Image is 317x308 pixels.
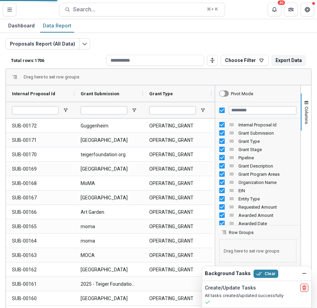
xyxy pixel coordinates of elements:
button: Edit selected report [79,38,90,49]
span: Entity Type [238,196,296,201]
input: Grant Submission Filter Input [81,106,127,114]
div: Internal Proposal Id Column [215,121,301,129]
span: OPERATING_GRANT [149,162,206,176]
span: SUB-00165 [12,220,68,234]
span: moma [81,234,137,248]
span: Awarded Amount [238,213,296,218]
span: Grant Type [238,139,296,144]
span: Pipeline [238,155,296,160]
span: SUB-00168 [12,176,68,190]
button: Open Filter Menu [131,108,137,113]
span: OPERATING_GRANT [149,205,206,219]
span: 2025 - Teiger Foundation Travel Grant [81,277,137,291]
span: teigerfoundation org [81,148,137,162]
div: Organization Name Column [215,178,301,186]
div: Awarded Date Column [215,219,301,227]
input: Grant Type Filter Input [149,106,196,114]
div: Row Groups [24,74,79,79]
span: Requested Amount [238,205,296,210]
span: Art Garden [81,205,137,219]
div: Requested Amount Column [215,203,301,211]
span: MoMA [81,176,137,190]
span: OPERATING_GRANT [149,292,206,306]
span: [GEOGRAPHIC_DATA] [81,292,137,306]
div: Pivot Mode [231,91,253,96]
div: Data Report [40,21,74,30]
span: OPERATING_GRANT [149,133,206,147]
div: EIN Column [215,186,301,195]
span: moma [81,220,137,234]
span: OPERATING_GRANT [149,176,206,190]
span: EIN [238,188,296,193]
h2: Create/Update Tasks [205,285,256,291]
button: Choose Filter [221,55,269,66]
div: Grant Program Areas Column [215,170,301,178]
button: Clear [254,270,278,278]
span: SUB-00167 [12,191,68,205]
span: OPERATING_GRANT [149,191,206,205]
span: SUB-00162 [12,263,68,277]
span: [GEOGRAPHIC_DATA] [81,263,137,277]
button: Search... [59,3,225,16]
div: Awarded Amount Column [215,211,301,219]
span: Grant Submission [238,131,296,136]
div: Grant Type Column [215,137,301,145]
p: Total rows: 1706 [11,58,103,63]
span: Grant Type [149,91,173,96]
input: Filter Columns Input [229,106,296,114]
span: Search... [73,6,203,13]
button: delete [300,284,308,292]
span: SUB-00160 [12,292,68,306]
span: Columns [304,107,309,124]
span: Grant Submission [81,91,119,96]
input: Internal Proposal Id Filter Input [12,106,59,114]
div: Grant Stage Column [215,145,301,153]
span: OPERATING_GRANT [149,234,206,248]
span: Organization Name [238,180,296,185]
span: SUB-00166 [12,205,68,219]
span: [GEOGRAPHIC_DATA] [81,191,137,205]
div: ⌘ + K [206,5,219,13]
span: Internal Proposal Id [12,91,55,96]
span: SUB-00172 [12,119,68,133]
button: Get Help [301,3,314,16]
button: Notifications [268,3,281,16]
span: OPERATING_GRANT [149,148,206,162]
span: Drag here to set row groups [219,239,296,262]
span: OPERATING_GRANT [149,263,206,277]
div: Entity Type Column [215,195,301,203]
button: Partners [284,3,298,16]
button: Dismiss [300,269,308,278]
button: Open Filter Menu [63,108,68,113]
span: Row Groups [229,230,254,235]
button: Toggle auto height [207,55,218,66]
h2: Background Tasks [205,271,251,276]
span: OPERATING_GRANT [149,248,206,262]
span: SUB-00163 [12,248,68,262]
span: SUB-00171 [12,133,68,147]
div: Grant Description Column [215,162,301,170]
span: MOCA [81,248,137,262]
span: OPERATING_GRANT [149,220,206,234]
span: SUB-00161 [12,277,68,291]
span: Grant Stage [238,147,296,152]
span: [GEOGRAPHIC_DATA] [81,162,137,176]
span: Awarded Date [238,221,296,226]
button: Open Filter Menu [200,108,206,113]
span: Grant Program Areas [238,172,296,177]
span: Grant Description [238,163,296,169]
span: SUB-00164 [12,234,68,248]
div: 40 [278,0,285,5]
span: Guggenheim [81,119,137,133]
a: Dashboard [5,19,37,33]
p: All tasks created/updated successfully [205,293,308,299]
div: Dashboard [5,21,37,30]
div: Row Groups [215,235,301,267]
a: Data Report [40,19,74,33]
span: SUB-00169 [12,162,68,176]
div: Pipeline Column [215,153,301,162]
span: SUB-00170 [12,148,68,162]
span: OPERATING_GRANT [149,119,206,133]
span: Drag here to set row groups [24,74,79,79]
span: [GEOGRAPHIC_DATA] [81,133,137,147]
